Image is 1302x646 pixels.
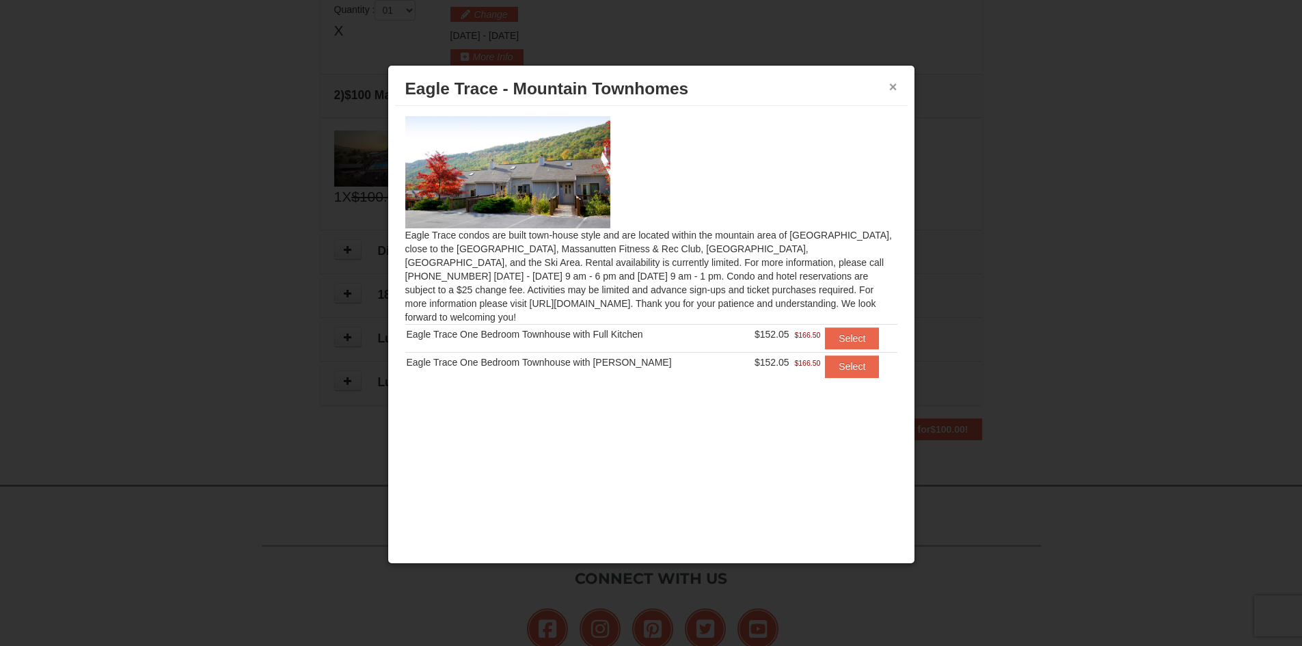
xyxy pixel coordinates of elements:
div: Eagle Trace One Bedroom Townhouse with Full Kitchen [407,327,736,341]
span: $166.50 [794,328,820,342]
div: Eagle Trace condos are built town-house style and are located within the mountain area of [GEOGRA... [395,106,908,405]
span: $166.50 [794,356,820,370]
button: × [889,80,897,94]
button: Select [825,327,879,349]
span: $152.05 [755,329,789,340]
span: Eagle Trace - Mountain Townhomes [405,79,689,98]
div: Eagle Trace One Bedroom Townhouse with [PERSON_NAME] [407,355,736,369]
img: 19218983-1-9b289e55.jpg [405,116,610,228]
button: Select [825,355,879,377]
span: $152.05 [755,357,789,368]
